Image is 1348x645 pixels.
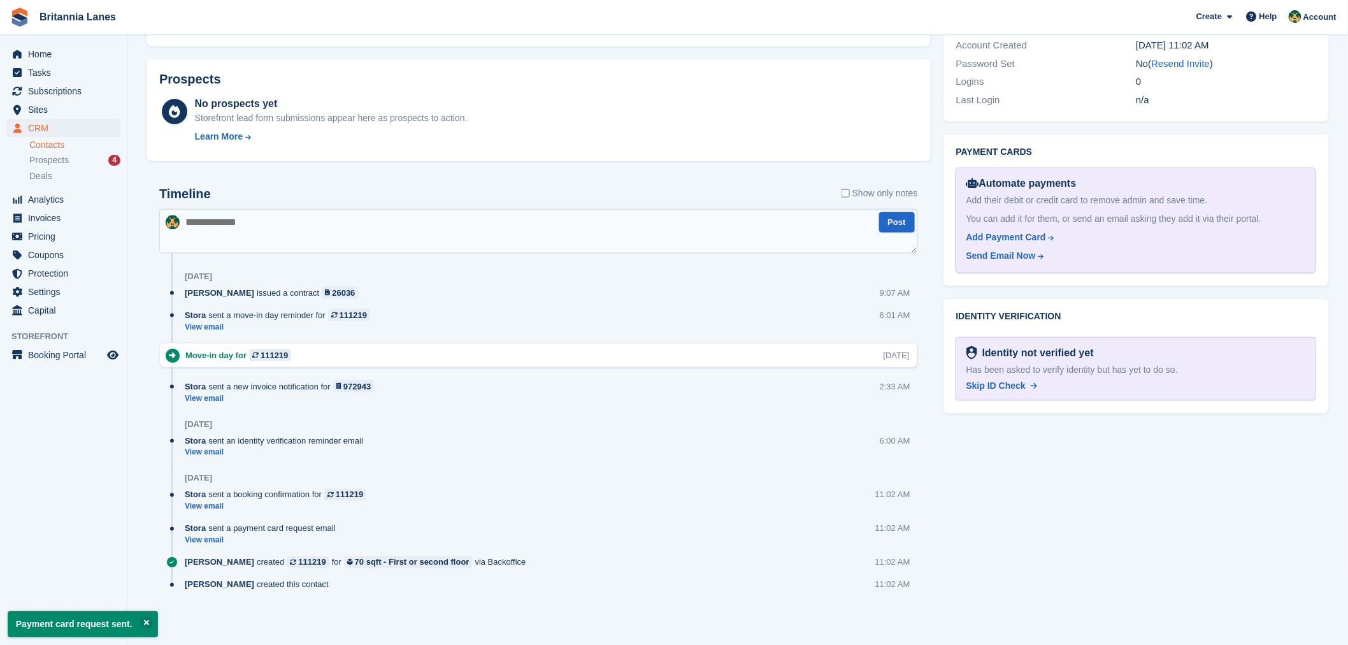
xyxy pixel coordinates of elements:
[336,489,363,501] div: 111219
[6,101,120,119] a: menu
[875,489,910,501] div: 11:02 AM
[324,489,366,501] a: 111219
[185,380,206,393] span: Stora
[6,82,120,100] a: menu
[185,435,369,447] div: sent an identity verification reminder email
[1136,93,1316,108] div: n/a
[1136,38,1316,53] div: [DATE] 11:02 AM
[966,176,1305,191] div: Automate payments
[185,419,212,430] div: [DATE]
[966,249,1036,263] div: Send Email Now
[195,130,468,143] a: Learn More
[875,556,910,569] div: 11:02 AM
[1289,10,1301,23] img: Nathan Kellow
[11,330,127,343] span: Storefront
[185,579,335,591] div: created this contact
[879,212,915,233] button: Post
[875,579,910,591] div: 11:02 AM
[28,64,104,82] span: Tasks
[185,393,380,404] a: View email
[185,287,365,299] div: issued a contract
[842,187,850,200] input: Show only notes
[956,312,1316,322] h2: Identity verification
[966,212,1305,226] div: You can add it for them, or send an email asking they add it via their portal.
[6,191,120,208] a: menu
[1136,75,1316,89] div: 0
[6,246,120,264] a: menu
[28,45,104,63] span: Home
[966,231,1300,244] a: Add Payment Card
[8,611,158,637] p: Payment card request sent.
[956,75,1136,89] div: Logins
[28,283,104,301] span: Settings
[185,287,254,299] span: [PERSON_NAME]
[956,93,1136,108] div: Last Login
[28,301,104,319] span: Capital
[966,346,977,360] img: Identity Verification Ready
[1303,11,1337,24] span: Account
[185,523,342,535] div: sent a payment card request email
[159,72,221,87] h2: Prospects
[28,191,104,208] span: Analytics
[6,209,120,227] a: menu
[328,309,370,321] a: 111219
[322,287,358,299] a: 26036
[6,119,120,137] a: menu
[966,380,1026,391] span: Skip ID Check
[29,170,120,183] a: Deals
[185,489,206,501] span: Stora
[28,209,104,227] span: Invoices
[10,8,29,27] img: stora-icon-8386f47178a22dfd0bd8f6a31ec36ba5ce8667c1dd55bd0f319d3a0aa187defe.svg
[28,228,104,245] span: Pricing
[166,215,180,229] img: Nathan Kellow
[29,154,69,166] span: Prospects
[6,64,120,82] a: menu
[1149,58,1214,69] span: ( )
[1152,58,1210,69] a: Resend Invite
[842,187,918,200] label: Show only notes
[6,301,120,319] a: menu
[159,187,211,201] h2: Timeline
[29,139,120,151] a: Contacts
[880,380,910,393] div: 2:33 AM
[298,556,326,569] div: 111219
[956,57,1136,71] div: Password Set
[28,265,104,282] span: Protection
[195,130,243,143] div: Learn More
[977,345,1094,361] div: Identity not verified yet
[287,556,329,569] a: 111219
[875,523,910,535] div: 11:02 AM
[343,380,371,393] div: 972943
[6,346,120,364] a: menu
[966,231,1046,244] div: Add Payment Card
[355,556,470,569] div: 70 sqft - First or second floor
[966,363,1305,377] div: Has been asked to verify identity but has yet to do so.
[1136,57,1316,71] div: No
[108,155,120,166] div: 4
[185,523,206,535] span: Stora
[1196,10,1222,23] span: Create
[185,447,369,458] a: View email
[28,82,104,100] span: Subscriptions
[333,380,375,393] a: 972943
[880,309,910,321] div: 6:01 AM
[1259,10,1277,23] span: Help
[185,309,206,321] span: Stora
[185,579,254,591] span: [PERSON_NAME]
[185,489,373,501] div: sent a booking confirmation for
[966,194,1305,207] div: Add their debit or credit card to remove admin and save time.
[185,309,376,321] div: sent a move-in day reminder for
[956,38,1136,53] div: Account Created
[185,349,298,361] div: Move-in day for
[185,502,373,512] a: View email
[185,322,376,333] a: View email
[340,309,367,321] div: 111219
[185,556,254,569] span: [PERSON_NAME]
[185,435,206,447] span: Stora
[249,349,291,361] a: 111219
[185,272,212,282] div: [DATE]
[185,556,533,569] div: created for via Backoffice
[6,228,120,245] a: menu
[29,170,52,182] span: Deals
[880,435,910,447] div: 6:00 AM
